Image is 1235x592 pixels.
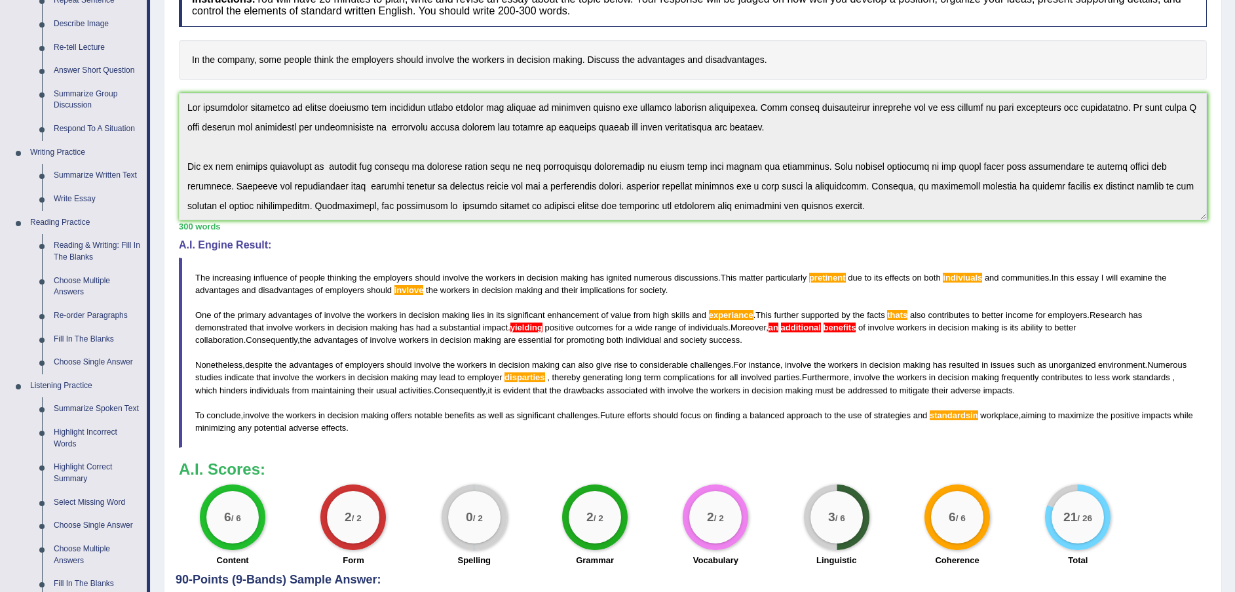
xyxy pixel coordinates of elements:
[316,285,323,295] span: of
[545,372,548,382] span: Put a space after the comma, but not before the comma. (did you mean: ,)
[733,360,746,370] span: For
[400,323,413,332] span: has
[692,310,706,320] span: and
[472,273,484,283] span: the
[219,385,248,395] span: hinders
[693,554,738,566] label: Vocabulary
[912,273,921,283] span: on
[765,273,807,283] span: particularly
[801,310,839,320] span: supported
[981,310,1003,320] span: better
[696,385,708,395] span: the
[785,360,811,370] span: involve
[709,335,740,345] span: success
[883,372,894,382] span: the
[672,310,690,320] span: skills
[778,323,781,332] span: The plural noun “benefits” cannot be used with the article “an”. Did you mean “an additional bene...
[933,360,947,370] span: has
[929,372,936,382] span: in
[814,360,826,370] span: the
[755,310,772,320] span: This
[533,385,547,395] span: that
[195,360,242,370] span: Nonetheless
[439,372,455,382] span: lead
[1041,372,1083,382] span: contributes
[729,372,738,382] span: all
[611,310,631,320] span: value
[869,360,901,370] span: decision
[578,360,594,370] span: also
[635,323,653,332] span: wide
[195,385,217,395] span: which
[567,335,605,345] span: promoting
[1154,273,1166,283] span: the
[442,273,468,283] span: involve
[495,385,501,395] span: is
[499,360,530,370] span: decision
[868,323,894,332] span: involve
[357,372,389,382] span: decision
[874,273,883,283] span: its
[214,310,221,320] span: of
[1045,323,1052,332] span: to
[496,310,504,320] span: its
[550,385,561,395] span: the
[324,310,351,320] span: involve
[48,117,147,141] a: Respond To A Situation
[179,40,1207,80] h4: In the company, some people think the employers should involve the workers in decision making. Di...
[48,234,147,269] a: Reading & Writing: Fill In The Blanks
[268,310,312,320] span: advantages
[532,360,560,370] span: making
[349,372,355,382] span: in
[360,335,368,345] span: of
[596,360,612,370] span: give
[665,385,668,395] span: Possible typo: you repeated a whitespace (did you mean: )
[266,323,292,332] span: involve
[245,360,273,370] span: despite
[48,351,147,374] a: Choose Single Answer
[851,372,854,382] span: Possible typo: you repeated a whitespace (did you mean: )
[359,273,371,283] span: the
[258,285,313,295] span: disadvantages
[903,360,930,370] span: making
[527,273,558,283] span: decision
[560,273,588,283] span: making
[627,285,637,295] span: for
[440,323,480,332] span: substantial
[300,335,312,345] span: the
[860,360,867,370] span: in
[472,285,479,295] span: in
[1095,372,1110,382] span: less
[48,304,147,328] a: Re-order Paragraphs
[48,397,147,421] a: Summarize Spoken Text
[1101,273,1104,283] span: I
[1010,323,1018,332] span: its
[1037,360,1046,370] span: as
[1147,360,1187,370] span: Numerous
[195,273,210,283] span: The
[399,385,432,395] span: activities
[370,323,398,332] span: making
[489,360,496,370] span: in
[709,310,753,320] span: Possible spelling mistake found. (did you mean: experience)
[399,335,429,345] span: workers
[562,360,576,370] span: can
[774,372,799,382] span: parties
[836,385,845,395] span: be
[1085,372,1092,382] span: to
[547,310,599,320] span: enhancement
[607,273,632,283] span: ignited
[576,323,613,332] span: outcomes
[828,360,858,370] span: workers
[357,385,373,395] span: their
[563,385,604,395] span: drawbacks
[848,273,862,283] span: due
[674,273,718,283] span: discussions
[1049,360,1096,370] span: unorganized
[322,310,324,320] span: Possible typo: you repeated a whitespace (did you mean: )
[48,456,147,490] a: Highlight Correct Summary
[24,211,147,235] a: Reading Practice
[48,421,147,456] a: Highlight Incorrect Words
[601,310,609,320] span: of
[217,554,249,566] label: Content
